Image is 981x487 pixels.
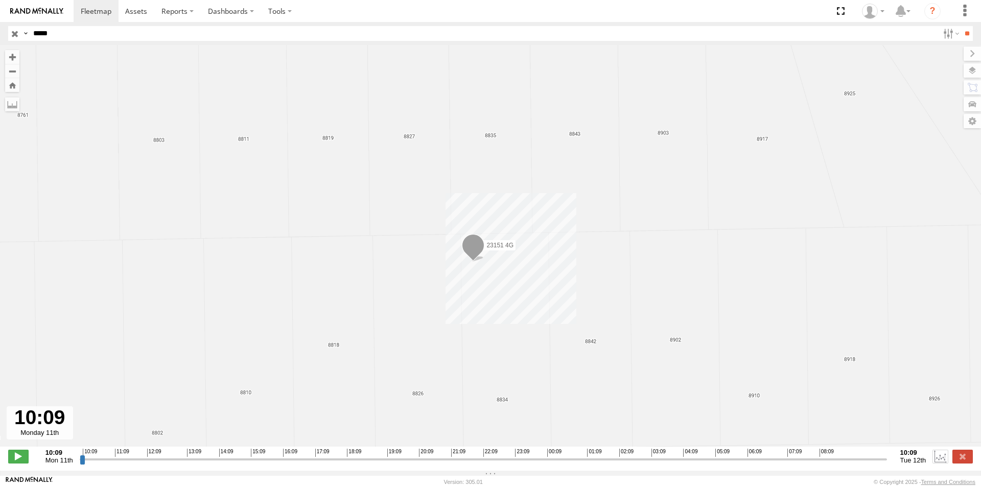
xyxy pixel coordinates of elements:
[683,449,697,457] span: 04:09
[952,450,973,463] label: Close
[8,450,29,463] label: Play/Stop
[547,449,562,457] span: 00:09
[147,449,161,457] span: 12:09
[874,479,975,485] div: © Copyright 2025 -
[251,449,265,457] span: 15:09
[858,4,888,19] div: Andres Calderon
[5,50,19,64] button: Zoom in
[900,449,926,456] strong: 10:09
[45,449,73,456] strong: 10:09
[587,449,601,457] span: 01:09
[347,449,361,457] span: 18:09
[924,3,941,19] i: ?
[820,449,834,457] span: 08:09
[115,449,129,457] span: 11:09
[6,477,53,487] a: Visit our Website
[5,64,19,78] button: Zoom out
[315,449,330,457] span: 17:09
[219,449,233,457] span: 14:09
[715,449,730,457] span: 05:09
[187,449,201,457] span: 13:09
[444,479,483,485] div: Version: 305.01
[10,8,63,15] img: rand-logo.svg
[748,449,762,457] span: 06:09
[619,449,634,457] span: 02:09
[483,449,498,457] span: 22:09
[921,479,975,485] a: Terms and Conditions
[939,26,961,41] label: Search Filter Options
[486,241,513,248] span: 23151 4G
[5,78,19,92] button: Zoom Home
[515,449,529,457] span: 23:09
[83,449,97,457] span: 10:09
[5,97,19,111] label: Measure
[419,449,433,457] span: 20:09
[387,449,402,457] span: 19:09
[451,449,465,457] span: 21:09
[651,449,666,457] span: 03:09
[45,456,73,464] span: Mon 11th Aug 2025
[787,449,802,457] span: 07:09
[21,26,30,41] label: Search Query
[900,456,926,464] span: Tue 12th Aug 2025
[283,449,297,457] span: 16:09
[932,450,948,463] label: Enable Chart
[964,114,981,128] label: Map Settings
